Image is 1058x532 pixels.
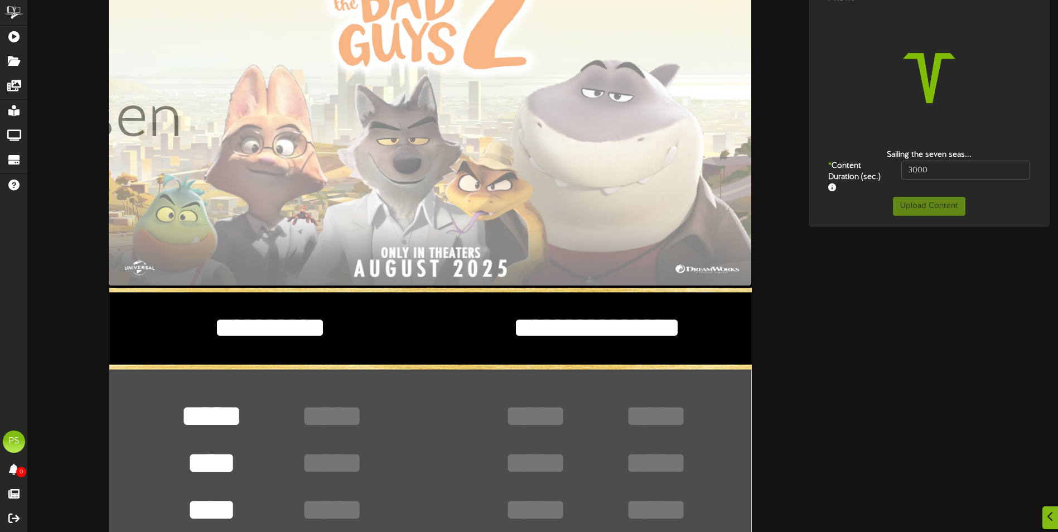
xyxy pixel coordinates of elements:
img: loading-spinner-5.png [858,7,1001,149]
span: 0 [16,467,26,477]
button: Upload Content [893,197,965,216]
label: Content Duration (sec.) [820,161,893,194]
input: 15 [901,161,1030,180]
div: PS [3,431,25,453]
strong: Sailing the seven seas... [887,151,972,159]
